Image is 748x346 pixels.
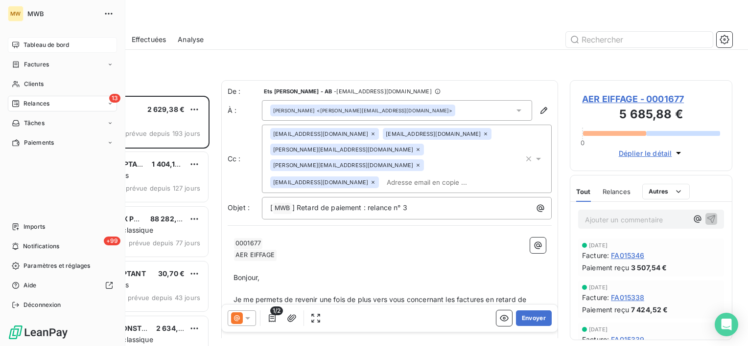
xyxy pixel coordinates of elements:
[264,88,332,94] span: Ets [PERSON_NAME] - AB
[228,203,250,212] span: Objet :
[516,310,552,326] button: Envoyer
[334,88,431,94] span: - [EMAIL_ADDRESS][DOMAIN_NAME]
[234,238,262,249] span: 0001677
[611,334,644,345] span: FA015339
[23,301,61,309] span: Déconnexion
[8,324,69,340] img: Logo LeanPay
[23,281,37,290] span: Aide
[152,160,186,168] span: 1 404,19 €
[589,326,608,332] span: [DATE]
[589,242,608,248] span: [DATE]
[24,138,54,147] span: Paiements
[576,188,591,195] span: Tout
[611,250,644,260] span: FA015346
[273,107,452,114] div: <[PERSON_NAME][EMAIL_ADDRESS][DOMAIN_NAME]>
[129,239,200,247] span: prévue depuis 77 jours
[619,148,672,158] span: Déplier le détail
[383,175,496,190] input: Adresse email en copie ...
[234,295,528,315] span: Je me permets de revenir une fois de plus vers vous concernant les factures en retard de paiement.
[23,242,59,251] span: Notifications
[273,147,413,152] span: [PERSON_NAME][EMAIL_ADDRESS][DOMAIN_NAME]
[156,324,194,332] span: 2 634,00 €
[178,35,204,44] span: Analyse
[24,60,49,69] span: Factures
[125,130,200,137] span: prévue depuis 193 jours
[582,92,720,106] span: AER EIFFAGE - 0001677
[8,6,23,22] div: MW
[273,162,413,168] span: [PERSON_NAME][EMAIL_ADDRESS][DOMAIN_NAME]
[715,313,738,336] div: Open Intercom Messenger
[582,334,609,345] span: Facture :
[23,222,45,231] span: Imports
[273,203,291,214] span: MWB
[228,86,262,96] span: De :
[273,131,368,137] span: [EMAIL_ADDRESS][DOMAIN_NAME]
[126,184,200,192] span: prévue depuis 127 jours
[642,184,690,199] button: Autres
[589,284,608,290] span: [DATE]
[8,278,117,293] a: Aide
[631,304,668,315] span: 7 424,52 €
[566,32,713,47] input: Rechercher
[603,188,631,195] span: Relances
[611,292,644,303] span: FA015338
[150,215,192,223] span: 88 282,90 €
[128,294,200,302] span: prévue depuis 43 jours
[273,107,315,114] span: [PERSON_NAME]
[292,203,407,212] span: ] Retard de paiement : relance n° 3
[27,10,98,18] span: MWB
[270,203,273,212] span: [
[24,80,44,88] span: Clients
[23,41,69,49] span: Tableau de bord
[228,154,262,164] label: Cc :
[616,148,687,159] button: Déplier le détail
[386,131,481,137] span: [EMAIL_ADDRESS][DOMAIN_NAME]
[132,35,166,44] span: Effectuées
[273,179,368,185] span: [EMAIL_ADDRESS][DOMAIN_NAME]
[47,96,210,346] div: grid
[104,237,120,245] span: +99
[228,106,262,115] label: À :
[582,304,629,315] span: Paiement reçu
[234,273,259,281] span: Bonjour,
[270,306,283,315] span: 1/2
[147,105,185,113] span: 2 629,38 €
[234,250,277,261] span: AER EIFFAGE
[582,106,720,125] h3: 5 685,88 €
[631,262,667,273] span: 3 507,54 €
[23,99,49,108] span: Relances
[582,250,609,260] span: Facture :
[582,262,629,273] span: Paiement reçu
[109,94,120,103] span: 13
[581,139,584,147] span: 0
[23,261,90,270] span: Paramètres et réglages
[24,119,45,128] span: Tâches
[582,292,609,303] span: Facture :
[158,269,185,278] span: 30,70 €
